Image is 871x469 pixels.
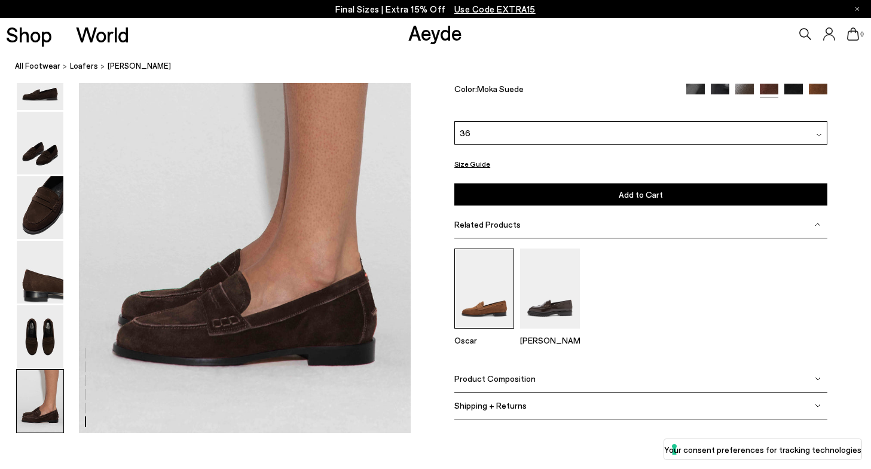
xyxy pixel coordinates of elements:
span: Moka Suede [477,83,524,93]
img: Oscar Suede Loafers - Image 3 [17,176,63,239]
div: Color: [454,83,674,97]
span: Shipping + Returns [454,400,527,410]
button: Your consent preferences for tracking technologies [664,439,861,459]
img: Oscar Suede Loafers - Image 4 [17,241,63,304]
img: Oscar Suede Loafers - Image 5 [17,305,63,368]
button: Size Guide [454,156,490,171]
span: 36 [460,126,470,139]
a: All Footwear [15,60,60,72]
a: 0 [847,27,859,41]
button: Add to Cart [454,183,827,205]
img: Oscar Suede Loafers [454,249,514,328]
img: svg%3E [815,222,821,228]
span: Add to Cart [619,189,663,199]
img: Leon Loafers [520,249,580,328]
img: Oscar Suede Loafers - Image 2 [17,112,63,174]
p: Oscar [454,335,514,345]
a: Aeyde [408,20,462,45]
a: World [76,24,129,45]
nav: breadcrumb [15,50,871,83]
img: svg%3E [815,375,821,381]
img: Oscar Suede Loafers - Image 6 [17,370,63,433]
span: [PERSON_NAME] [108,60,171,72]
img: svg%3E [815,402,821,408]
a: Oscar Suede Loafers Oscar [454,320,514,345]
a: Shop [6,24,52,45]
p: [PERSON_NAME] [520,335,580,345]
label: Your consent preferences for tracking technologies [664,443,861,456]
a: Leon Loafers [PERSON_NAME] [520,320,580,345]
span: 0 [859,31,865,38]
p: Final Sizes | Extra 15% Off [335,2,536,17]
img: svg%3E [816,132,822,138]
span: Related Products [454,219,521,229]
span: Navigate to /collections/ss25-final-sizes [454,4,536,14]
a: Loafers [70,60,98,72]
span: Loafers [70,61,98,70]
span: Product Composition [454,373,536,384]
